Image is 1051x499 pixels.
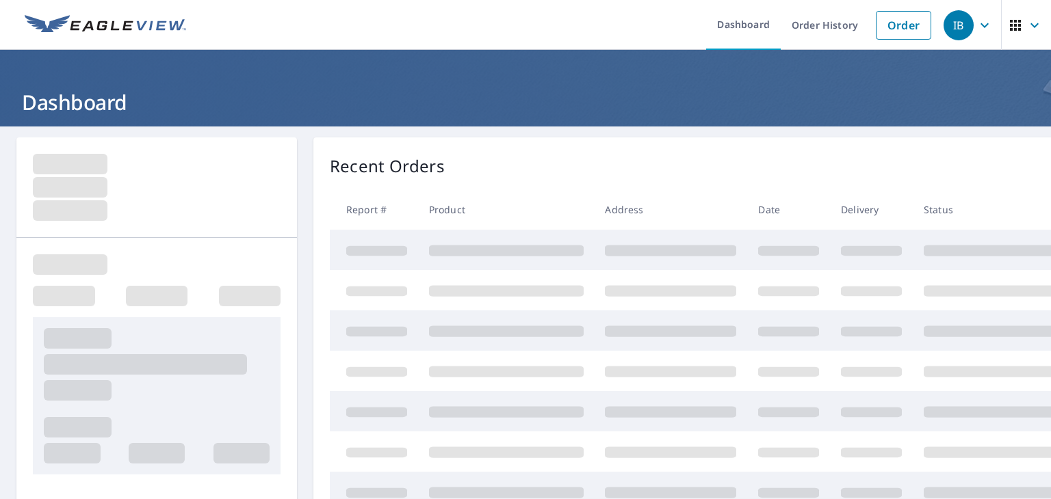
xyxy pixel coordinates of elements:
th: Address [594,189,747,230]
a: Order [876,11,931,40]
th: Report # [330,189,418,230]
h1: Dashboard [16,88,1035,116]
th: Product [418,189,595,230]
th: Date [747,189,830,230]
th: Delivery [830,189,913,230]
div: IB [944,10,974,40]
img: EV Logo [25,15,186,36]
p: Recent Orders [330,154,445,178]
